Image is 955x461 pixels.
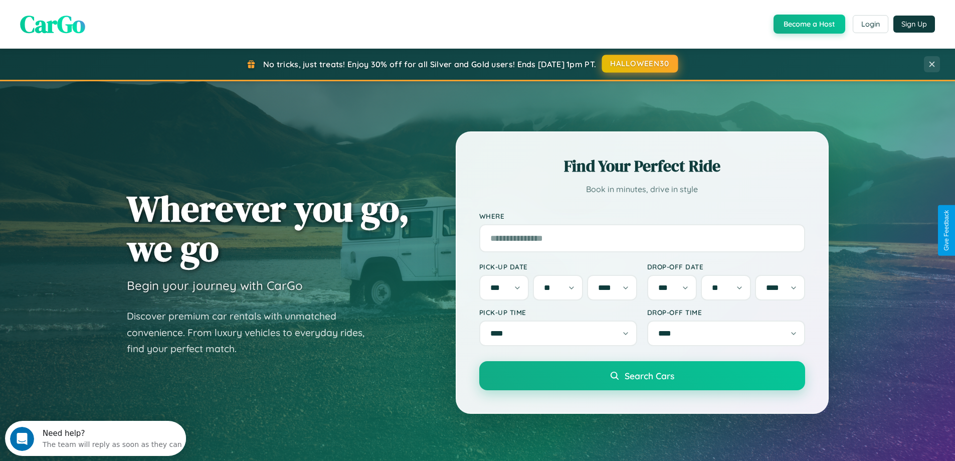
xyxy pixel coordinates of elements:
[853,15,888,33] button: Login
[479,308,637,317] label: Pick-up Time
[20,8,85,41] span: CarGo
[38,17,177,27] div: The team will reply as soon as they can
[893,16,935,33] button: Sign Up
[479,182,805,197] p: Book in minutes, drive in style
[263,59,596,69] span: No tricks, just treats! Enjoy 30% off for all Silver and Gold users! Ends [DATE] 1pm PT.
[5,421,186,456] iframe: Intercom live chat discovery launcher
[774,15,845,34] button: Become a Host
[479,155,805,177] h2: Find Your Perfect Ride
[127,308,377,357] p: Discover premium car rentals with unmatched convenience. From luxury vehicles to everyday rides, ...
[647,308,805,317] label: Drop-off Time
[602,55,678,73] button: HALLOWEEN30
[943,210,950,251] div: Give Feedback
[647,262,805,271] label: Drop-off Date
[38,9,177,17] div: Need help?
[625,370,674,381] span: Search Cars
[127,189,410,268] h1: Wherever you go, we go
[479,361,805,390] button: Search Cars
[479,212,805,220] label: Where
[479,262,637,271] label: Pick-up Date
[127,278,303,293] h3: Begin your journey with CarGo
[4,4,186,32] div: Open Intercom Messenger
[10,427,34,451] iframe: Intercom live chat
